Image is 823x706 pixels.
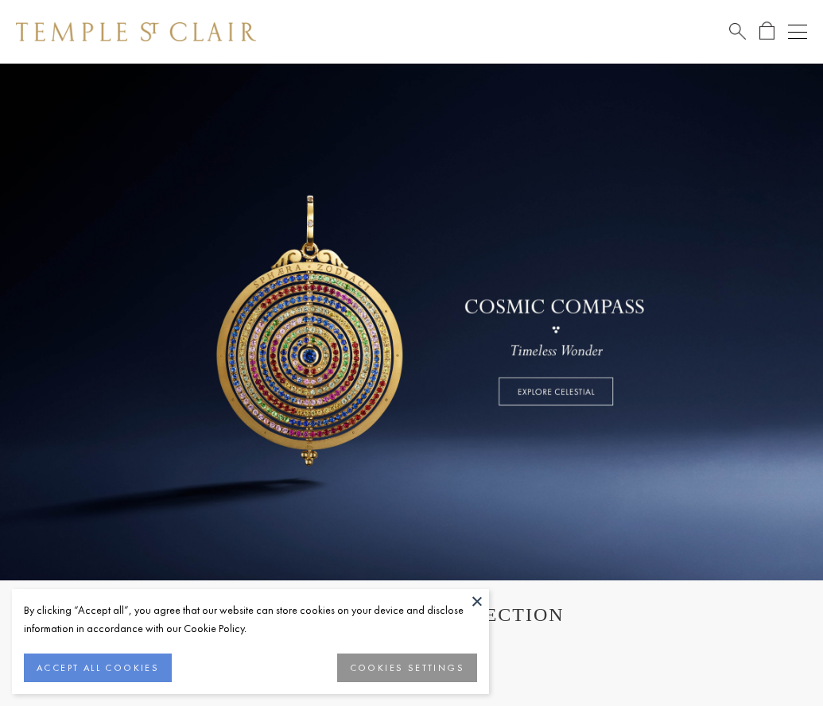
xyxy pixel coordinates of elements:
a: Search [729,21,746,41]
button: Open navigation [788,22,807,41]
button: COOKIES SETTINGS [337,654,477,682]
div: By clicking “Accept all”, you agree that our website can store cookies on your device and disclos... [24,601,477,638]
button: ACCEPT ALL COOKIES [24,654,172,682]
img: Temple St. Clair [16,22,256,41]
a: Open Shopping Bag [759,21,774,41]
